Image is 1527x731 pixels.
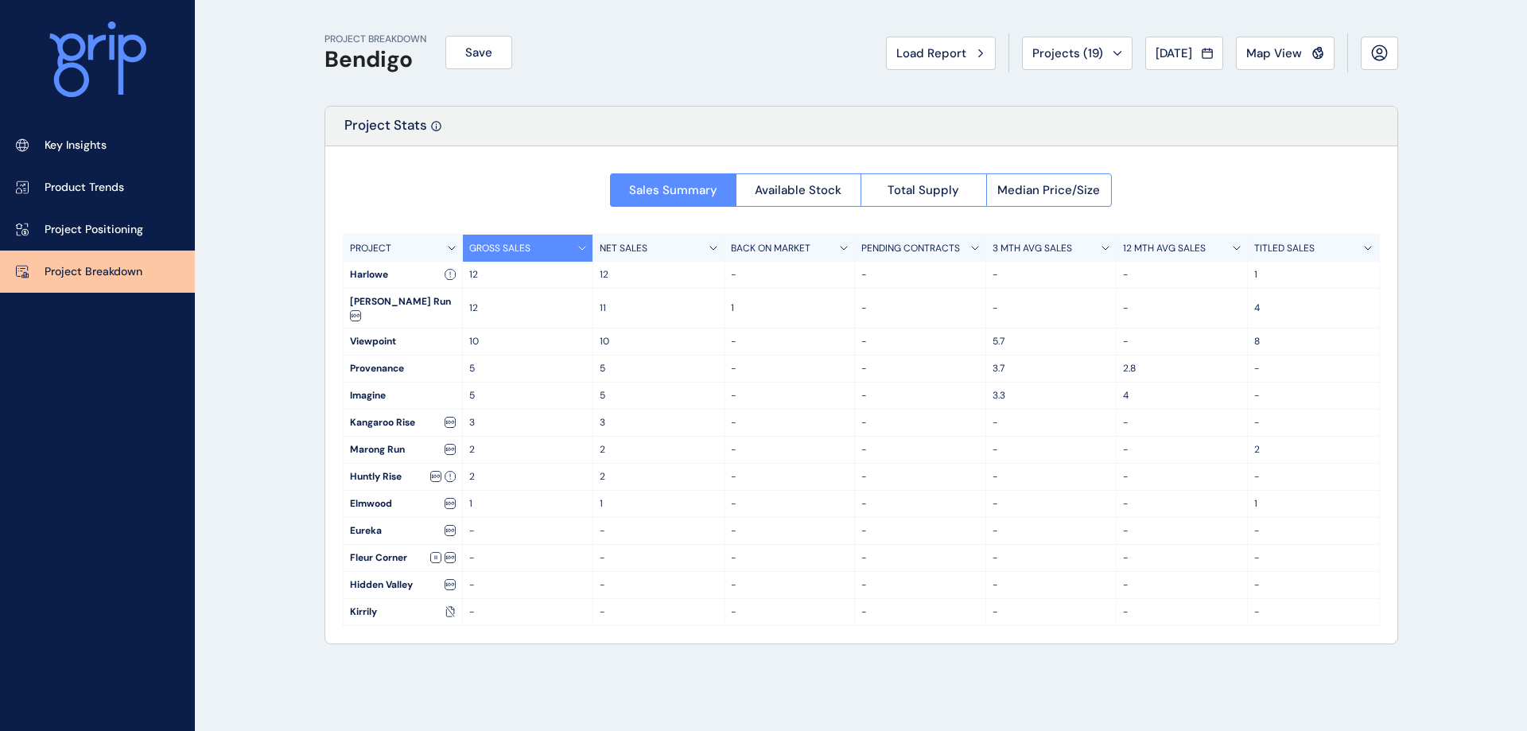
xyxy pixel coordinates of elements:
[1254,497,1373,511] p: 1
[997,182,1100,198] span: Median Price/Size
[993,524,1110,538] p: -
[861,578,979,592] p: -
[755,182,841,198] span: Available Stock
[993,470,1110,484] p: -
[731,443,849,457] p: -
[986,173,1113,207] button: Median Price/Size
[1254,443,1373,457] p: 2
[600,416,717,430] p: 3
[344,464,462,490] div: Huntly Rise
[861,268,979,282] p: -
[1032,45,1103,61] span: Projects ( 19 )
[469,416,587,430] p: 3
[1123,605,1241,619] p: -
[344,289,462,328] div: [PERSON_NAME] Run
[888,182,959,198] span: Total Supply
[600,389,717,402] p: 5
[344,491,462,517] div: Elmwood
[861,242,960,255] p: PENDING CONTRACTS
[600,470,717,484] p: 2
[469,242,530,255] p: GROSS SALES
[861,335,979,348] p: -
[344,383,462,409] div: Imagine
[1123,389,1241,402] p: 4
[993,605,1110,619] p: -
[465,45,492,60] span: Save
[1123,497,1241,511] p: -
[350,242,391,255] p: PROJECT
[993,389,1110,402] p: 3.3
[1254,362,1373,375] p: -
[1123,242,1206,255] p: 12 MTH AVG SALES
[344,518,462,544] div: Eureka
[1254,605,1373,619] p: -
[469,551,587,565] p: -
[469,335,587,348] p: 10
[1123,551,1241,565] p: -
[344,410,462,436] div: Kangaroo Rise
[324,33,426,46] p: PROJECT BREAKDOWN
[610,173,736,207] button: Sales Summary
[600,362,717,375] p: 5
[344,572,462,598] div: Hidden Valley
[1254,268,1373,282] p: 1
[993,242,1072,255] p: 3 MTH AVG SALES
[344,329,462,355] div: Viewpoint
[731,551,849,565] p: -
[1236,37,1335,70] button: Map View
[1123,416,1241,430] p: -
[993,497,1110,511] p: -
[344,262,462,288] div: Harlowe
[731,470,849,484] p: -
[896,45,966,61] span: Load Report
[1254,470,1373,484] p: -
[45,264,142,280] p: Project Breakdown
[861,389,979,402] p: -
[600,551,717,565] p: -
[1123,268,1241,282] p: -
[469,362,587,375] p: 5
[1254,242,1315,255] p: TITLED SALES
[993,578,1110,592] p: -
[1123,443,1241,457] p: -
[731,335,849,348] p: -
[731,242,810,255] p: BACK ON MARKET
[344,437,462,463] div: Marong Run
[469,443,587,457] p: 2
[731,524,849,538] p: -
[45,138,107,154] p: Key Insights
[731,268,849,282] p: -
[469,524,587,538] p: -
[629,182,717,198] span: Sales Summary
[1254,335,1373,348] p: 8
[469,389,587,402] p: 5
[993,443,1110,457] p: -
[861,301,979,315] p: -
[600,443,717,457] p: 2
[600,497,717,511] p: 1
[45,180,124,196] p: Product Trends
[344,545,462,571] div: Fleur Corner
[731,578,849,592] p: -
[600,335,717,348] p: 10
[993,301,1110,315] p: -
[993,268,1110,282] p: -
[731,605,849,619] p: -
[736,173,861,207] button: Available Stock
[469,268,587,282] p: 12
[469,605,587,619] p: -
[1123,301,1241,315] p: -
[469,578,587,592] p: -
[1145,37,1223,70] button: [DATE]
[731,301,849,315] p: 1
[1254,578,1373,592] p: -
[469,470,587,484] p: 2
[600,605,717,619] p: -
[1123,470,1241,484] p: -
[1246,45,1302,61] span: Map View
[1254,389,1373,402] p: -
[993,551,1110,565] p: -
[861,416,979,430] p: -
[600,242,647,255] p: NET SALES
[1123,362,1241,375] p: 2.8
